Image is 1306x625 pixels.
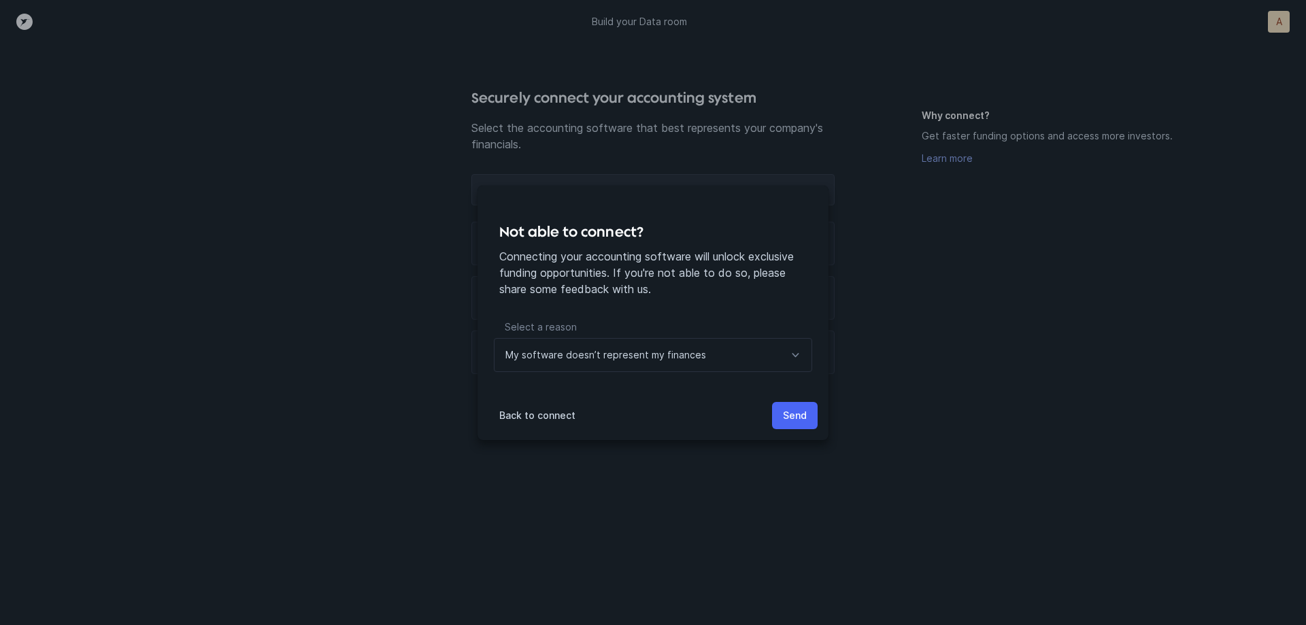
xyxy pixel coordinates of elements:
[499,407,575,424] p: Back to connect
[499,248,807,297] p: Connecting your accounting software will unlock exclusive funding opportunities. If you're not ab...
[499,221,807,243] h4: Not able to connect?
[505,347,706,363] p: My software doesn’t represent my finances
[783,407,807,424] p: Send
[488,402,586,429] button: Back to connect
[772,402,818,429] button: Send
[494,319,812,338] p: Select a reason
